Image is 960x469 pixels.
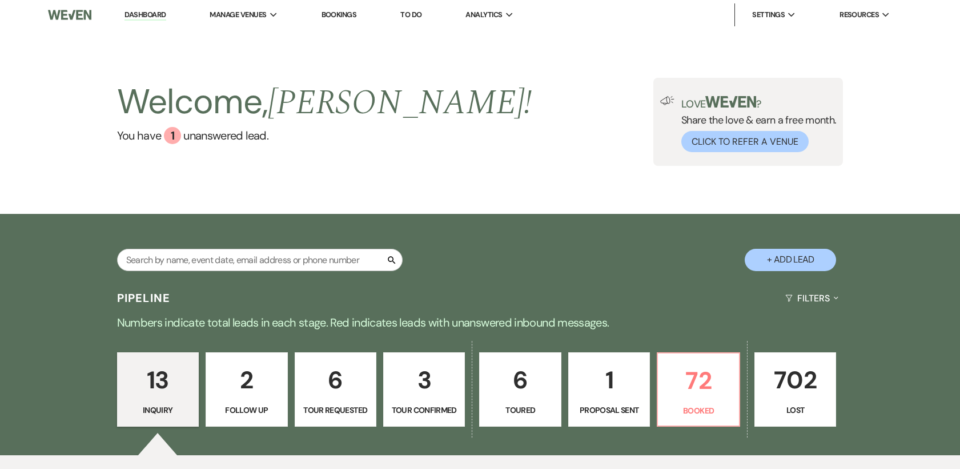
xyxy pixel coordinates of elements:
a: 6Toured [479,352,561,427]
span: Analytics [465,9,502,21]
button: + Add Lead [745,249,836,271]
p: Inquiry [124,404,191,416]
img: weven-logo-green.svg [705,96,756,108]
p: 13 [124,361,191,399]
a: You have 1 unanswered lead. [117,127,532,144]
img: Weven Logo [48,3,91,27]
p: Proposal Sent [576,404,642,416]
a: 1Proposal Sent [568,352,650,427]
input: Search by name, event date, email address or phone number [117,249,403,271]
p: Toured [487,404,553,416]
span: Settings [752,9,785,21]
h3: Pipeline [117,290,171,306]
a: 3Tour Confirmed [383,352,465,427]
h2: Welcome, [117,78,532,127]
p: 6 [302,361,369,399]
p: 72 [665,361,732,400]
p: Tour Confirmed [391,404,457,416]
p: Booked [665,404,732,417]
div: Share the love & earn a free month. [674,96,837,152]
span: Resources [840,9,879,21]
a: 2Follow Up [206,352,287,427]
a: To Do [400,10,421,19]
p: 1 [576,361,642,399]
p: Numbers indicate total leads in each stage. Red indicates leads with unanswered inbound messages. [69,313,891,332]
span: Manage Venues [210,9,266,21]
a: 6Tour Requested [295,352,376,427]
a: 72Booked [657,352,740,427]
p: 2 [213,361,280,399]
button: Click to Refer a Venue [681,131,809,152]
p: Follow Up [213,404,280,416]
a: Bookings [322,10,357,19]
a: 702Lost [754,352,836,427]
p: Love ? [681,96,837,109]
p: 6 [487,361,553,399]
button: Filters [781,283,843,313]
p: Lost [762,404,829,416]
a: Dashboard [124,10,166,21]
p: 702 [762,361,829,399]
img: loud-speaker-illustration.svg [660,96,674,105]
a: 13Inquiry [117,352,199,427]
div: 1 [164,127,181,144]
p: 3 [391,361,457,399]
p: Tour Requested [302,404,369,416]
span: [PERSON_NAME] ! [268,77,532,129]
